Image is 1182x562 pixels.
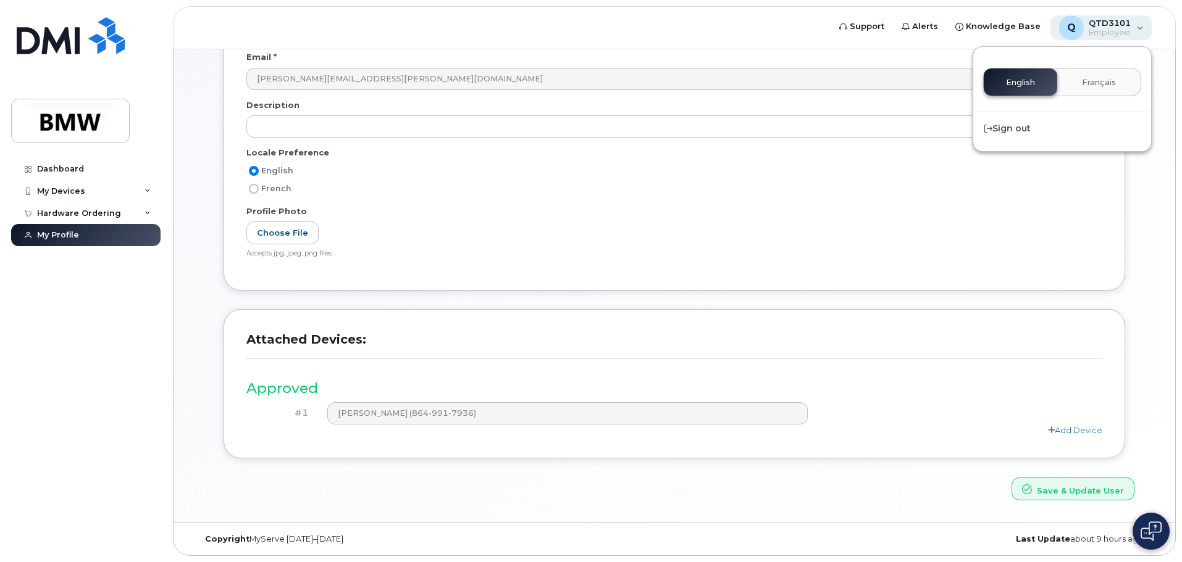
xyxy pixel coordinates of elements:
[246,51,277,63] label: Email *
[1141,521,1162,541] img: Open chat
[834,534,1153,544] div: about 9 hours ago
[246,147,329,159] label: Locale Preference
[246,205,307,217] label: Profile Photo
[1012,477,1134,500] button: Save & Update User
[246,332,1102,358] h3: Attached Devices:
[912,20,938,33] span: Alerts
[1089,28,1131,38] span: Employee
[973,117,1151,140] div: Sign out
[261,166,293,175] span: English
[1048,425,1102,435] a: Add Device
[246,99,300,111] label: Description
[947,14,1049,39] a: Knowledge Base
[261,184,291,193] span: French
[249,184,259,194] input: French
[1016,534,1070,543] strong: Last Update
[893,14,947,39] a: Alerts
[850,20,884,33] span: Support
[1067,20,1076,35] span: Q
[1050,15,1152,40] div: QTD3101
[246,381,1102,396] h3: Approved
[249,166,259,176] input: English
[966,20,1041,33] span: Knowledge Base
[1089,18,1131,28] span: QTD3101
[1082,78,1116,88] span: Français
[246,221,319,244] label: Choose File
[256,408,309,418] h4: #1
[831,14,893,39] a: Support
[246,249,1092,258] div: Accepts jpg, jpeg, png files
[205,534,249,543] strong: Copyright
[196,534,515,544] div: MyServe [DATE]–[DATE]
